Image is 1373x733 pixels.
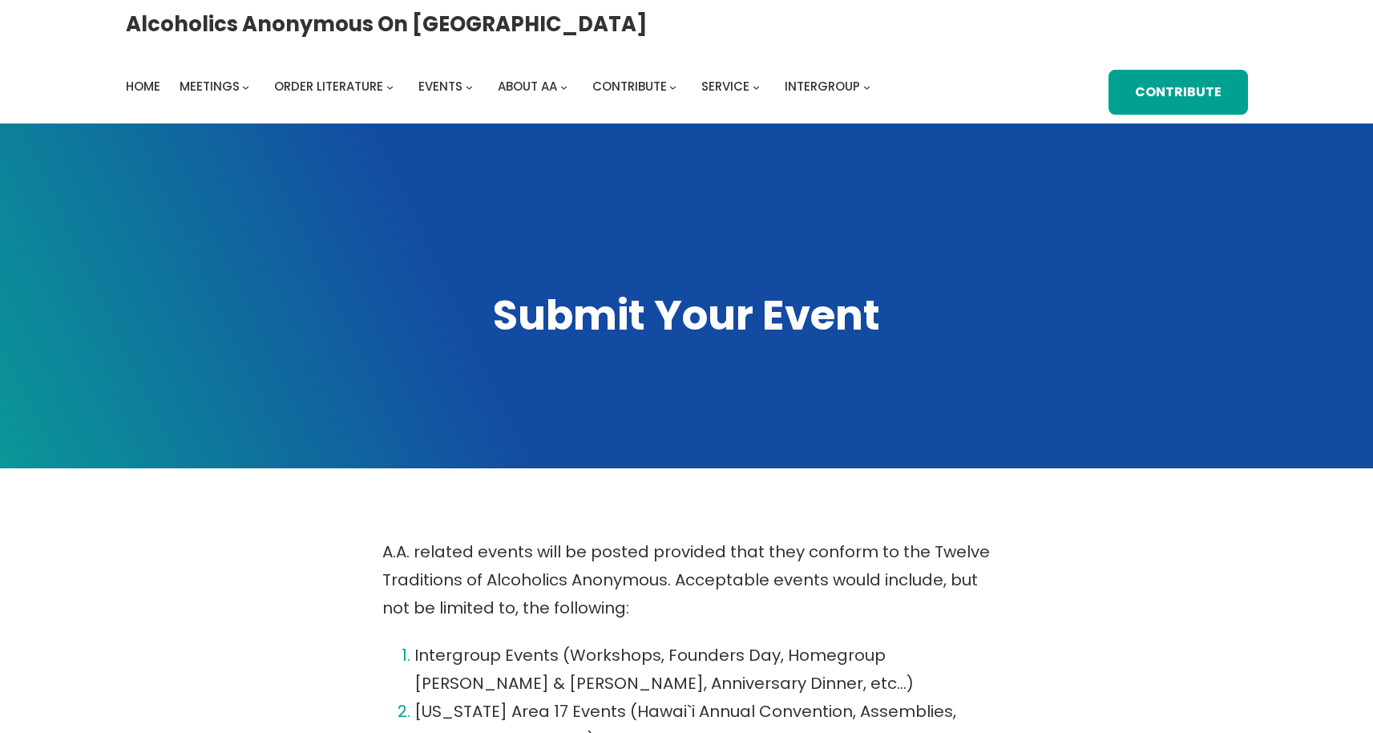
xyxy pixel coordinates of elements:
button: About AA submenu [560,83,567,91]
span: Home [126,78,160,95]
nav: Intergroup [126,75,876,98]
span: About AA [498,78,557,95]
a: Alcoholics Anonymous on [GEOGRAPHIC_DATA] [126,6,648,43]
li: Intergroup Events (Workshops, Founders Day, Homegroup [PERSON_NAME] & [PERSON_NAME], Anniversary ... [414,642,991,698]
a: Meetings [180,75,240,98]
a: Contribute [592,75,667,98]
button: Service submenu [753,83,760,91]
button: Intergroup submenu [863,83,870,91]
span: Contribute [592,78,667,95]
button: Order Literature submenu [386,83,394,91]
span: Events [418,78,462,95]
a: Home [126,75,160,98]
a: Events [418,75,462,98]
span: Intergroup [785,78,860,95]
button: Events submenu [466,83,473,91]
p: A.A. related events will be posted provided that they conform to the Twelve Traditions of Alcohol... [382,538,991,622]
span: Service [701,78,749,95]
span: Order Literature [274,78,383,95]
button: Meetings submenu [242,83,249,91]
a: Contribute [1108,70,1247,115]
span: Meetings [180,78,240,95]
a: Intergroup [785,75,860,98]
a: About AA [498,75,557,98]
button: Contribute submenu [669,83,676,91]
a: Service [701,75,749,98]
h1: Submit Your Event [126,288,1248,344]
